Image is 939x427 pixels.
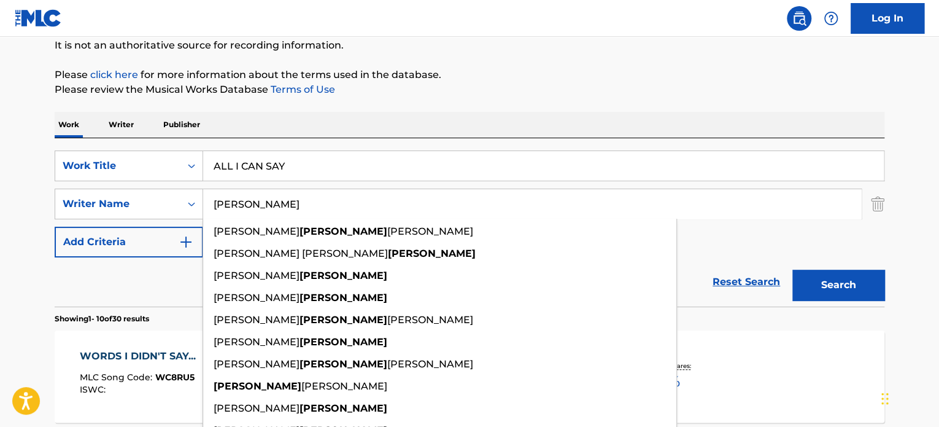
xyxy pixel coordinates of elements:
[299,336,387,348] strong: [PERSON_NAME]
[90,69,138,80] a: click here
[214,225,299,237] span: [PERSON_NAME]
[55,313,149,324] p: Showing 1 - 10 of 30 results
[387,225,473,237] span: [PERSON_NAME]
[63,197,173,211] div: Writer Name
[214,292,299,304] span: [PERSON_NAME]
[299,292,387,304] strong: [PERSON_NAME]
[214,248,388,259] span: [PERSON_NAME] [PERSON_NAME]
[15,9,62,27] img: MLC Logo
[792,270,884,300] button: Search
[299,402,387,414] strong: [PERSON_NAME]
[155,372,195,383] span: WC8RU5
[63,159,173,173] div: Work Title
[214,402,299,414] span: [PERSON_NAME]
[787,6,811,31] a: Public Search
[871,189,884,219] img: Delete Criterion
[706,268,786,296] a: Reset Search
[55,82,884,97] p: Please review the Musical Works Database
[80,372,155,383] span: MLC Song Code :
[214,270,299,281] span: [PERSON_NAME]
[55,38,884,53] p: It is not an authoritative source for recording information.
[105,112,137,138] p: Writer
[299,270,387,281] strong: [PERSON_NAME]
[80,384,109,395] span: ISWC :
[160,112,204,138] p: Publisher
[214,380,301,392] strong: [PERSON_NAME]
[301,380,387,392] span: [PERSON_NAME]
[80,349,202,364] div: WORDS I DIDN'T SAY...
[179,235,193,249] img: 9d2ae6d4665cec9f34b9.svg
[55,331,884,423] a: WORDS I DIDN'T SAY...MLC Song Code:WC8RU5ISWC:Writers (1)[PERSON_NAME]Recording Artists (7)DEMPSE...
[792,11,806,26] img: search
[387,358,473,370] span: [PERSON_NAME]
[299,225,387,237] strong: [PERSON_NAME]
[824,11,838,26] img: help
[214,358,299,370] span: [PERSON_NAME]
[819,6,843,31] div: Help
[299,314,387,326] strong: [PERSON_NAME]
[268,84,335,95] a: Terms of Use
[878,368,939,427] iframe: Chat Widget
[387,314,473,326] span: [PERSON_NAME]
[55,112,83,138] p: Work
[214,314,299,326] span: [PERSON_NAME]
[388,248,476,259] strong: [PERSON_NAME]
[214,336,299,348] span: [PERSON_NAME]
[851,3,924,34] a: Log In
[55,227,203,257] button: Add Criteria
[881,380,889,417] div: Drag
[299,358,387,370] strong: [PERSON_NAME]
[55,151,884,307] form: Search Form
[55,68,884,82] p: Please for more information about the terms used in the database.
